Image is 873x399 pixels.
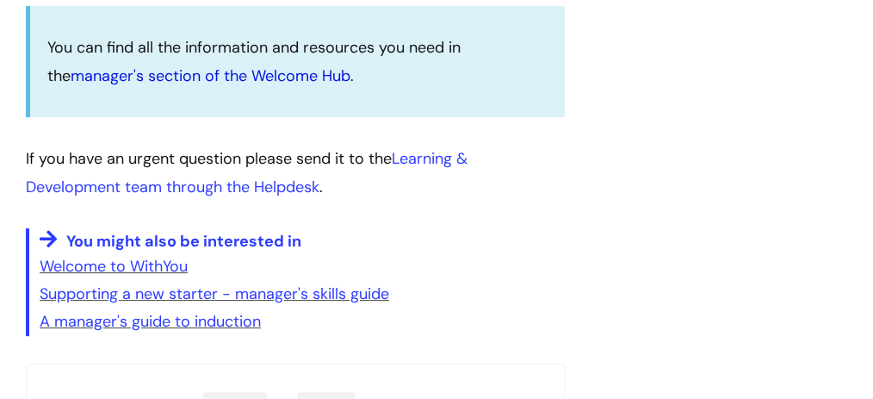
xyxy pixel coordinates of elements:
a: manager's section of the Welcome Hub [71,65,350,86]
a: Learning & Development team through the Helpdesk [26,148,467,196]
p: If you have an urgent question please send it to the . [26,145,565,201]
p: You can find all the information and resources you need in the . [47,34,548,90]
a: Welcome to WithYou [40,256,188,277]
a: Supporting a new starter - manager's skills guide [40,284,389,304]
a: A manager's guide to induction [40,311,261,332]
span: You might also be interested in [66,231,301,252]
